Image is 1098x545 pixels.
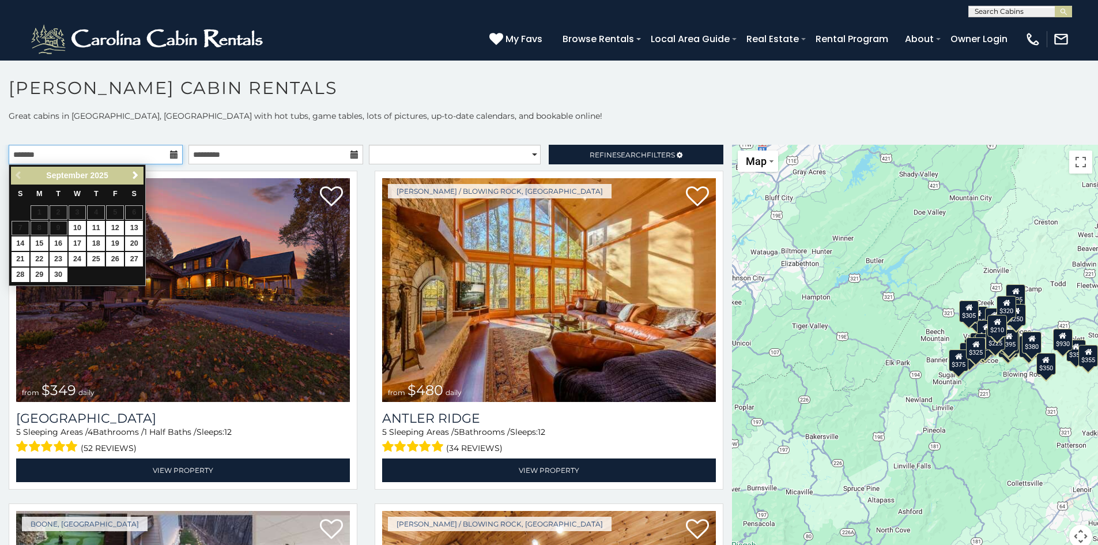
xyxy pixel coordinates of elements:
a: 18 [87,236,105,251]
img: Antler Ridge [382,178,716,402]
a: 21 [12,252,29,266]
div: $395 [999,329,1019,351]
span: 5 [16,427,21,437]
a: Next [128,168,142,183]
div: $315 [998,335,1018,357]
a: 28 [12,268,29,282]
a: 15 [31,236,48,251]
a: 29 [31,268,48,282]
span: Refine Filters [590,151,675,159]
span: Saturday [132,190,137,198]
a: View Property [382,458,716,482]
div: $225 [986,328,1006,350]
span: Monday [36,190,43,198]
a: Real Estate [741,29,805,49]
span: $349 [41,382,76,399]
a: Local Area Guide [645,29,735,49]
span: daily [446,388,462,397]
a: 13 [125,221,143,235]
span: September [46,171,88,180]
span: Thursday [94,190,99,198]
span: 5 [382,427,387,437]
a: 23 [50,252,67,266]
span: Map [746,155,767,167]
span: from [22,388,39,397]
div: $675 [1001,332,1020,354]
span: Next [131,171,140,180]
a: 16 [50,236,67,251]
a: Add to favorites [320,185,343,209]
div: $930 [1053,328,1073,350]
button: Change map style [738,151,778,172]
span: (34 reviews) [446,441,503,456]
a: [PERSON_NAME] / Blowing Rock, [GEOGRAPHIC_DATA] [388,517,612,531]
a: [GEOGRAPHIC_DATA] [16,411,350,426]
div: $380 [1022,331,1042,353]
a: Boone, [GEOGRAPHIC_DATA] [22,517,148,531]
span: daily [78,388,95,397]
img: phone-regular-white.png [1025,31,1041,47]
img: mail-regular-white.png [1053,31,1069,47]
span: (52 reviews) [81,441,137,456]
a: Antler Ridge [382,411,716,426]
span: 12 [538,427,545,437]
a: 14 [12,236,29,251]
a: RefineSearchFilters [549,145,723,164]
img: White-1-2.png [29,22,268,57]
div: $305 [960,300,979,322]
a: My Favs [489,32,545,47]
div: $350 [1036,352,1056,374]
a: 27 [125,252,143,266]
a: Add to favorites [686,185,709,209]
span: Friday [113,190,118,198]
a: 19 [106,236,124,251]
a: 20 [125,236,143,251]
a: About [899,29,939,49]
h3: Diamond Creek Lodge [16,411,350,426]
a: Add to favorites [320,518,343,542]
a: 26 [106,252,124,266]
span: Sunday [18,190,22,198]
span: Wednesday [74,190,81,198]
span: Search [617,151,647,159]
div: $410 [977,320,997,342]
a: Antler Ridge from $480 daily [382,178,716,402]
a: Diamond Creek Lodge from $349 daily [16,178,350,402]
a: Rental Program [810,29,894,49]
a: 22 [31,252,48,266]
div: $525 [1006,284,1026,306]
div: $395 [975,333,995,355]
div: $565 [985,308,1005,330]
div: $320 [997,295,1017,317]
a: Owner Login [945,29,1013,49]
span: My Favs [505,32,542,46]
span: 12 [224,427,232,437]
div: $250 [1007,304,1027,326]
span: 2025 [90,171,108,180]
div: $375 [949,349,969,371]
span: Tuesday [56,190,61,198]
div: $330 [960,343,980,364]
span: $480 [407,382,443,399]
a: Browse Rentals [557,29,640,49]
div: $325 [967,337,986,359]
a: View Property [16,458,350,482]
span: 5 [454,427,459,437]
div: Sleeping Areas / Bathrooms / Sleeps: [16,426,350,456]
span: 4 [88,427,93,437]
a: 24 [69,252,86,266]
a: 10 [69,221,86,235]
img: Diamond Creek Lodge [16,178,350,402]
a: 12 [106,221,124,235]
a: 30 [50,268,67,282]
a: 25 [87,252,105,266]
span: from [388,388,405,397]
div: $695 [1020,335,1039,357]
span: 1 Half Baths / [144,427,197,437]
a: [PERSON_NAME] / Blowing Rock, [GEOGRAPHIC_DATA] [388,184,612,198]
div: $210 [988,314,1008,336]
div: $355 [1066,339,1086,361]
div: Sleeping Areas / Bathrooms / Sleeps: [382,426,716,456]
a: Add to favorites [686,518,709,542]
